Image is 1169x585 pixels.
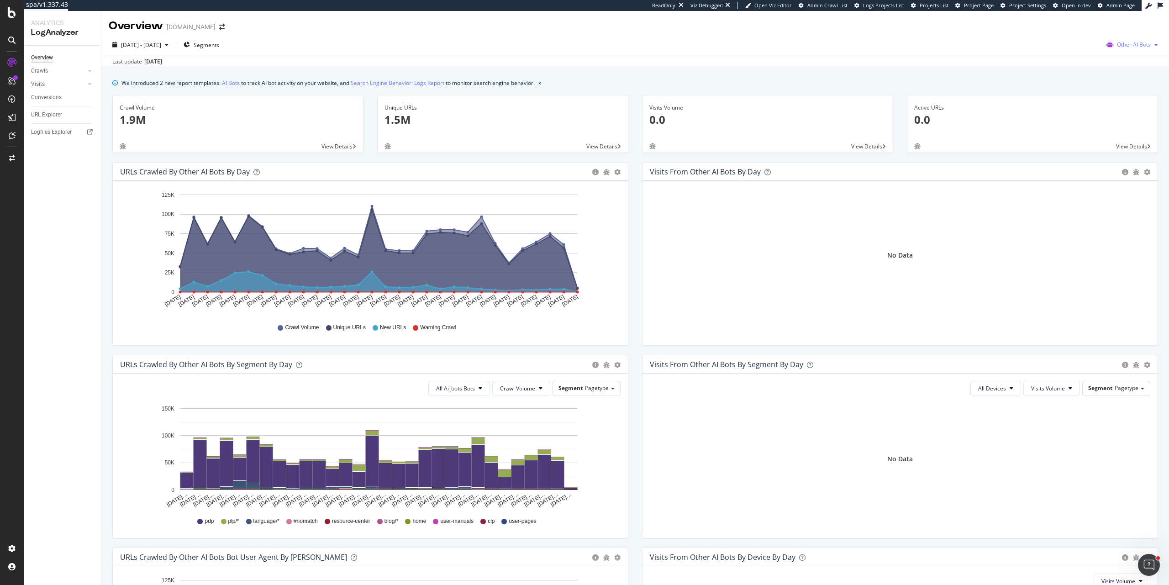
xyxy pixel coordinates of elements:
div: Visits From Other AI Bots By Device By Day [650,553,795,562]
text: 75K [165,231,174,237]
a: Crawls [31,66,85,76]
span: Pagetype [1115,384,1138,392]
button: Visits Volume [1023,381,1080,395]
a: Projects List [911,2,948,9]
a: Admin Crawl List [799,2,848,9]
text: [DATE] [369,294,387,308]
a: Logfiles Explorer [31,127,95,137]
a: Project Settings [1000,2,1046,9]
text: [DATE] [451,294,469,308]
text: [DATE] [177,294,195,308]
a: Open in dev [1053,2,1091,9]
text: [DATE] [533,294,552,308]
button: All Devices [970,381,1021,395]
svg: A chart. [120,403,617,509]
div: Last update [112,58,162,66]
span: Project Settings [1009,2,1046,9]
div: We introduced 2 new report templates: to track AI bot activity on your website, and to monitor se... [121,78,535,88]
text: [DATE] [410,294,428,308]
span: View Details [1116,142,1147,150]
button: Crawl Volume [492,381,550,395]
span: View Details [321,142,353,150]
a: AI Bots [222,78,240,88]
svg: A chart. [120,188,617,315]
span: Segment [558,384,583,392]
div: Crawl Volume [120,104,356,112]
div: bug [1133,554,1139,561]
text: [DATE] [342,294,360,308]
span: Open Viz Editor [754,2,792,9]
text: 125K [162,192,174,198]
text: 25K [165,269,174,276]
span: Visits Volume [1031,385,1065,392]
a: Visits [31,79,85,89]
text: [DATE] [547,294,565,308]
span: Crawl Volume [285,324,319,332]
text: 100K [162,211,174,218]
span: Projects List [920,2,948,9]
span: home [412,517,426,525]
div: Visits from Other AI Bots By Segment By Day [650,360,803,369]
text: [DATE] [328,294,346,308]
span: View Details [586,142,617,150]
text: [DATE] [218,294,237,308]
div: Viz Debugger: [690,2,723,9]
div: gear [614,554,621,561]
div: bug [603,169,610,175]
text: 0 [171,289,174,295]
span: Unique URLs [333,324,366,332]
div: gear [614,362,621,368]
span: Segment [1088,384,1112,392]
span: Project Page [964,2,994,9]
div: gear [1144,169,1150,175]
text: [DATE] [205,294,223,308]
span: clp [488,517,495,525]
text: 50K [165,250,174,257]
span: [DATE] - [DATE] [121,41,161,49]
div: bug [120,143,126,149]
span: language/* [253,517,279,525]
a: Overview [31,53,95,63]
div: info banner [112,78,1158,88]
div: bug [649,143,656,149]
span: Logs Projects List [863,2,904,9]
div: circle-info [592,169,599,175]
p: 1.5M [384,112,621,127]
div: Visits from Other AI Bots by day [650,167,761,176]
div: Visits [31,79,45,89]
div: URLs Crawled by Other AI Bots bot User Agent By [PERSON_NAME] [120,553,347,562]
span: Visits Volume [1101,577,1135,585]
span: resource-center [332,517,370,525]
div: circle-info [592,554,599,561]
button: Segments [180,37,223,52]
div: LogAnalyzer [31,27,94,38]
span: All Ai_bots Bots [436,385,475,392]
div: bug [603,554,610,561]
span: blog/* [384,517,399,525]
div: bug [1133,169,1139,175]
text: [DATE] [273,294,291,308]
button: [DATE] - [DATE] [109,37,172,52]
div: bug [1133,362,1139,368]
span: View Details [851,142,882,150]
text: [DATE] [437,294,456,308]
div: circle-info [1122,362,1128,368]
text: 125K [162,577,174,584]
span: All Devices [978,385,1006,392]
div: Active URLs [914,104,1151,112]
text: [DATE] [424,294,442,308]
div: bug [384,143,391,149]
p: 0.0 [649,112,886,127]
p: 1.9M [120,112,356,127]
text: 0 [171,487,174,493]
a: Admin Page [1098,2,1135,9]
text: 100K [162,432,174,439]
text: [DATE] [520,294,538,308]
span: Open in dev [1062,2,1091,9]
span: Warning Crawl [420,324,456,332]
div: bug [914,143,921,149]
a: Logs Projects List [854,2,904,9]
div: circle-info [1122,554,1128,561]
